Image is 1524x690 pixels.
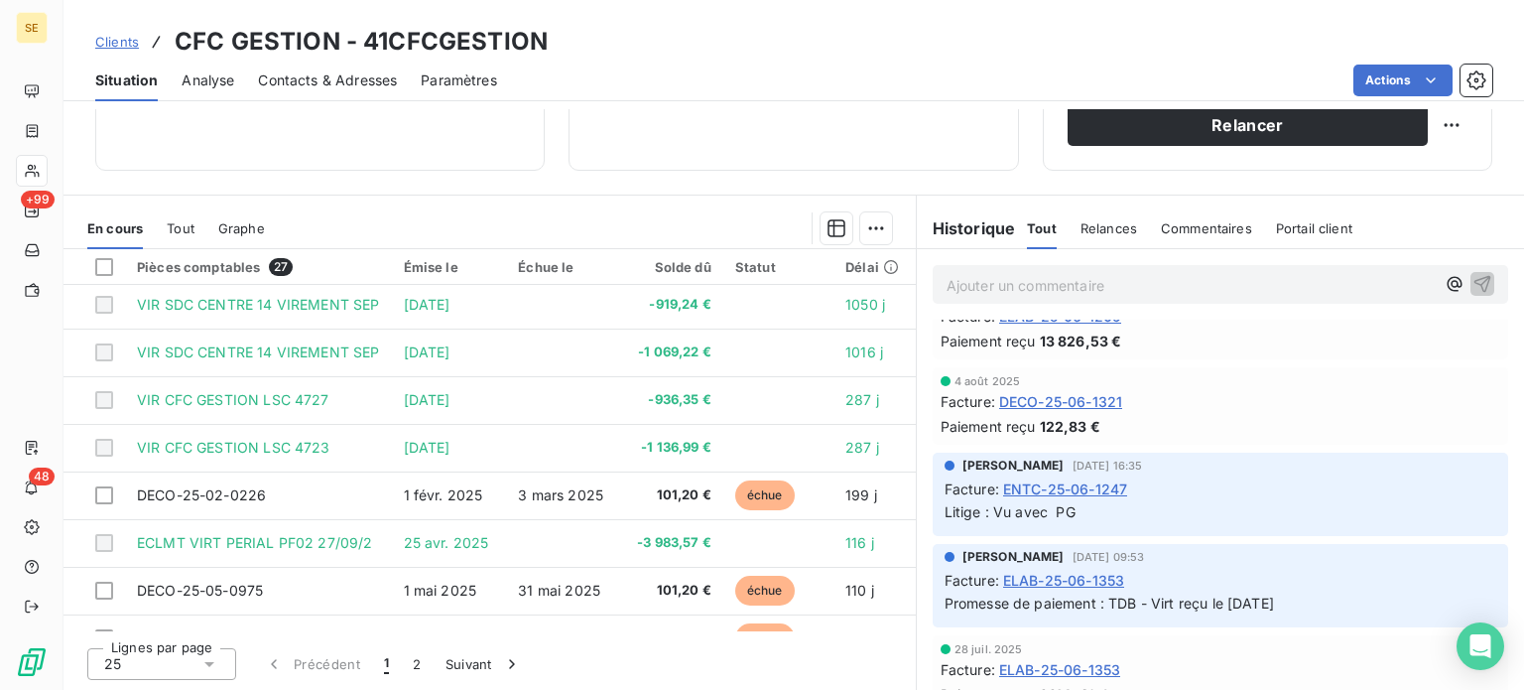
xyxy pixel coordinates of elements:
[1276,220,1352,236] span: Portail client
[1073,460,1143,472] span: [DATE] 16:35
[16,195,47,226] a: +99
[137,629,260,646] span: ENTC-25-05-1078
[95,32,139,52] a: Clients
[518,629,602,646] span: 24 juin 2025
[999,391,1122,412] span: DECO-25-06-1321
[633,438,711,458] span: -1 136,99 €
[137,582,263,599] span: DECO-25-05-0975
[917,216,1016,240] h6: Historique
[945,479,999,499] span: Facture :
[218,220,265,236] span: Graphe
[735,259,822,275] div: Statut
[29,468,55,485] span: 48
[1003,570,1124,591] span: ELAB-25-06-1353
[421,70,497,90] span: Paramètres
[384,654,389,674] span: 1
[104,654,121,674] span: 25
[945,570,999,591] span: Facture :
[404,296,450,313] span: [DATE]
[404,534,489,551] span: 25 avr. 2025
[1040,416,1100,437] span: 122,83 €
[735,576,795,606] span: échue
[404,344,450,360] span: [DATE]
[954,643,1023,655] span: 28 juil. 2025
[21,191,55,208] span: +99
[941,416,1036,437] span: Paiement reçu
[518,486,603,503] span: 3 mars 2025
[137,258,380,276] div: Pièces comptables
[845,439,879,456] span: 287 j
[633,628,711,648] span: 809,17 €
[735,481,795,510] span: échue
[845,296,885,313] span: 1050 j
[633,295,711,315] span: -919,24 €
[434,643,534,685] button: Suivant
[372,643,401,685] button: 1
[518,582,600,599] span: 31 mai 2025
[941,331,1036,351] span: Paiement reçu
[954,375,1021,387] span: 4 août 2025
[845,629,871,646] span: 86 j
[1080,220,1137,236] span: Relances
[137,439,330,456] span: VIR CFC GESTION LSC 4723
[845,259,899,275] div: Délai
[845,486,877,503] span: 199 j
[633,259,711,275] div: Solde dû
[95,70,158,90] span: Situation
[845,344,883,360] span: 1016 j
[269,258,293,276] span: 27
[633,533,711,553] span: -3 983,57 €
[1003,479,1127,499] span: ENTC-25-06-1247
[735,623,795,653] span: échue
[137,534,373,551] span: ECLMT VIRT PERIAL PF02 27/09/2
[845,582,874,599] span: 110 j
[1353,65,1453,96] button: Actions
[1027,220,1057,236] span: Tout
[633,343,711,362] span: -1 069,22 €
[401,643,433,685] button: 2
[95,34,139,50] span: Clients
[518,259,609,275] div: Échue le
[252,643,372,685] button: Précédent
[845,534,874,551] span: 116 j
[1068,104,1428,146] button: Relancer
[962,548,1065,566] span: [PERSON_NAME]
[137,391,329,408] span: VIR CFC GESTION LSC 4727
[999,659,1120,680] span: ELAB-25-06-1353
[87,220,143,236] span: En cours
[1161,220,1252,236] span: Commentaires
[1040,331,1122,351] span: 13 826,53 €
[945,503,1076,520] span: Litige : Vu avec PG
[633,485,711,505] span: 101,20 €
[941,659,995,680] span: Facture :
[1457,622,1504,670] div: Open Intercom Messenger
[404,629,488,646] span: 25 mai 2025
[962,457,1065,475] span: [PERSON_NAME]
[1073,551,1145,563] span: [DATE] 09:53
[633,390,711,410] span: -936,35 €
[941,391,995,412] span: Facture :
[137,344,380,360] span: VIR SDC CENTRE 14 VIREMENT SEP
[404,391,450,408] span: [DATE]
[404,582,477,599] span: 1 mai 2025
[404,486,483,503] span: 1 févr. 2025
[945,595,1274,612] span: Promesse de paiement : TDB - Virt reçu le [DATE]
[167,220,194,236] span: Tout
[137,486,266,503] span: DECO-25-02-0226
[182,70,234,90] span: Analyse
[175,24,548,60] h3: CFC GESTION - 41CFCGESTION
[16,12,48,44] div: SE
[633,581,711,601] span: 101,20 €
[258,70,397,90] span: Contacts & Adresses
[16,646,48,678] img: Logo LeanPay
[845,391,879,408] span: 287 j
[404,439,450,456] span: [DATE]
[137,296,380,313] span: VIR SDC CENTRE 14 VIREMENT SEP
[404,259,495,275] div: Émise le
